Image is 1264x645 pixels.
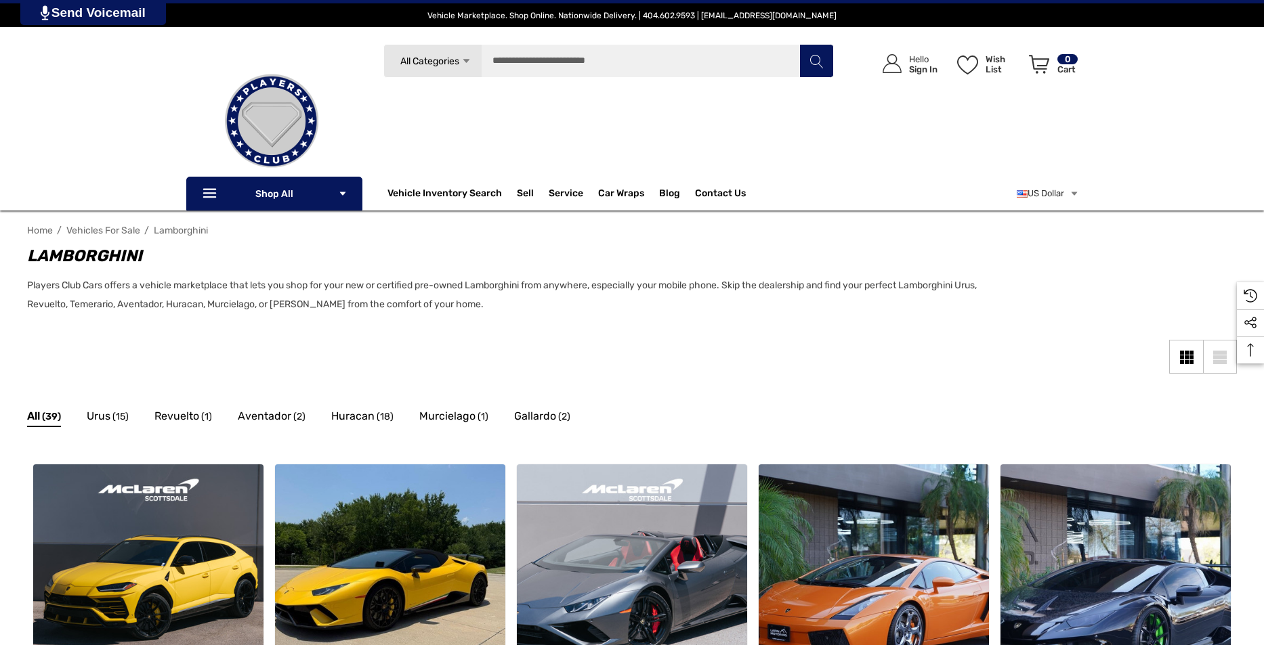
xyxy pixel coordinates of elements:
span: Sell [517,187,534,202]
a: USD [1017,180,1079,207]
a: Cart with 0 items [1023,41,1079,93]
svg: Icon Arrow Down [338,189,347,198]
svg: Icon Line [201,186,222,202]
a: Vehicles For Sale [66,225,140,236]
nav: Breadcrumb [27,219,1237,242]
span: (1) [478,408,488,426]
svg: Social Media [1244,316,1257,330]
a: Car Wraps [598,180,659,207]
span: Gallardo [514,407,556,425]
a: Button Go To Sub Category Aventador [238,407,306,429]
span: Car Wraps [598,187,644,202]
a: Grid View [1169,340,1203,374]
a: Button Go To Sub Category Revuelto [154,407,212,429]
span: Murcielago [419,407,476,425]
a: Blog [659,187,680,202]
span: All Categories [400,55,459,67]
p: Players Club Cars offers a vehicle marketplace that lets you shop for your new or certified pre-o... [27,276,1013,314]
p: Hello [909,54,938,64]
span: (1) [201,408,212,426]
a: Service [549,187,583,202]
a: Lamborghini [154,225,208,236]
p: 0 [1057,54,1078,64]
svg: Top [1237,343,1264,357]
span: All [27,407,40,425]
a: All Categories Icon Arrow Down Icon Arrow Up [383,44,482,78]
span: Urus [87,407,110,425]
span: (2) [293,408,306,426]
svg: Icon Arrow Down [461,56,471,66]
span: (15) [112,408,129,426]
a: Home [27,225,53,236]
span: Revuelto [154,407,199,425]
a: List View [1203,340,1237,374]
svg: Recently Viewed [1244,289,1257,303]
h1: Lamborghini [27,244,1013,268]
a: Sell [517,180,549,207]
img: PjwhLS0gR2VuZXJhdG9yOiBHcmF2aXQuaW8gLS0+PHN2ZyB4bWxucz0iaHR0cDovL3d3dy53My5vcmcvMjAwMC9zdmciIHhtb... [41,5,49,20]
a: Sign in [867,41,944,87]
span: (39) [42,408,61,426]
p: Cart [1057,64,1078,74]
a: Button Go To Sub Category Murcielago [419,407,488,429]
button: Search [799,44,833,78]
a: Vehicle Inventory Search [387,187,502,202]
a: Wish List Wish List [951,41,1023,87]
a: Contact Us [695,187,746,202]
img: Players Club | Cars For Sale [204,53,339,189]
svg: Review Your Cart [1029,55,1049,74]
span: Vehicle Marketplace. Shop Online. Nationwide Delivery. | 404.602.9593 | [EMAIL_ADDRESS][DOMAIN_NAME] [427,11,837,20]
span: (18) [377,408,394,426]
a: Button Go To Sub Category Huracan [331,407,394,429]
span: Aventador [238,407,291,425]
svg: Icon User Account [883,54,902,73]
a: Button Go To Sub Category Gallardo [514,407,570,429]
p: Shop All [186,177,362,210]
span: (2) [558,408,570,426]
a: Button Go To Sub Category Urus [87,407,129,429]
p: Sign In [909,64,938,74]
p: Wish List [986,54,1021,74]
span: Huracan [331,407,375,425]
svg: Wish List [957,55,978,74]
